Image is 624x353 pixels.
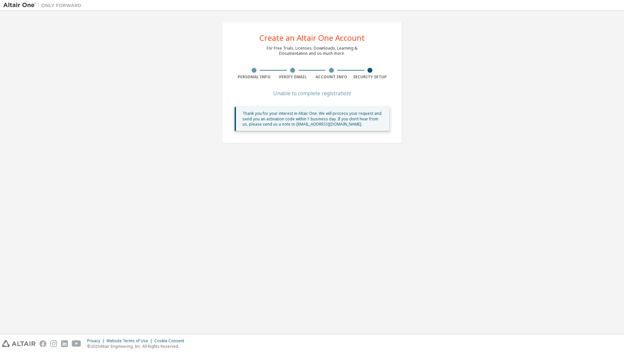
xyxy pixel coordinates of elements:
div: Create an Altair One Account [259,34,365,42]
div: Website Terms of Use [106,338,154,344]
img: instagram.svg [50,340,57,347]
div: Privacy [87,338,106,344]
img: linkedin.svg [61,340,68,347]
div: Cookie Consent [154,338,188,344]
div: Unable to complete registration! [235,91,389,95]
img: altair_logo.svg [2,340,36,347]
div: Account Info [312,74,351,80]
div: For Free Trials, Licenses, Downloads, Learning & Documentation and so much more. [267,46,357,56]
div: Verify Email [273,74,312,80]
div: Personal Info [235,74,273,80]
div: Security Setup [351,74,390,80]
img: Altair One [3,2,85,8]
img: facebook.svg [39,340,46,347]
p: © 2025 Altair Engineering, Inc. All Rights Reserved. [87,344,188,349]
img: youtube.svg [72,340,81,347]
div: Thank you for your interest in Altair One. We will process your request and send you an activatio... [242,111,384,127]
